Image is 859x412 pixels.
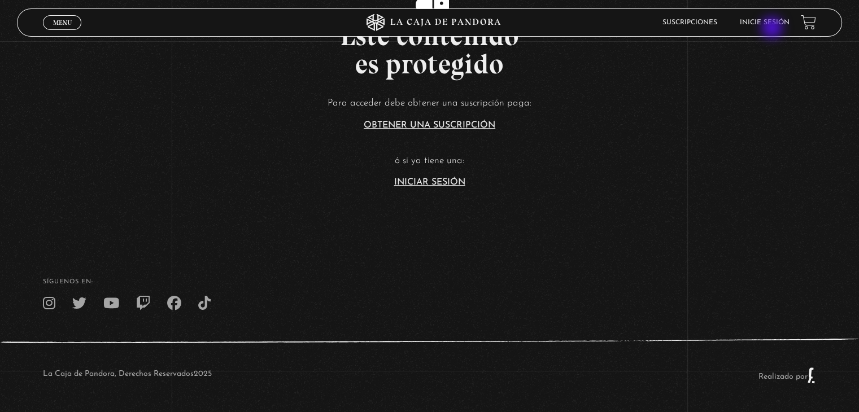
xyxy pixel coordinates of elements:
a: Realizado por [758,372,816,381]
span: Cerrar [49,28,76,36]
a: Iniciar Sesión [394,178,465,187]
a: Suscripciones [662,19,717,26]
a: Inicie sesión [740,19,790,26]
a: Obtener una suscripción [364,121,495,130]
h4: SÍguenos en: [43,279,816,285]
a: View your shopping cart [801,15,816,30]
p: La Caja de Pandora, Derechos Reservados 2025 [43,367,212,384]
span: Menu [53,19,72,26]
